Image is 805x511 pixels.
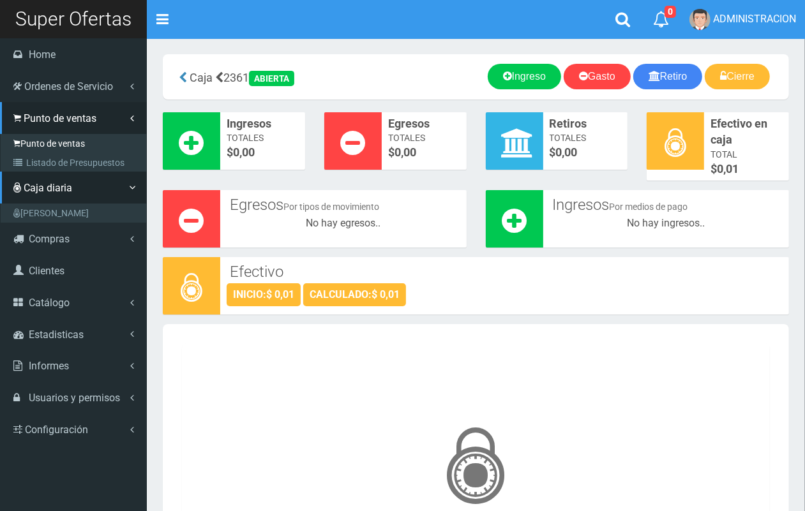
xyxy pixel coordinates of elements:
[711,161,783,177] span: $
[556,145,578,159] font: 0,00
[227,283,301,306] div: INICIO:
[633,64,703,89] a: Retiro
[29,233,70,245] span: Compras
[395,145,416,159] font: 0,00
[705,64,770,89] a: Cierre
[713,13,796,25] span: ADMINISTRACION
[283,202,379,212] small: Por tipos de movimiento
[29,48,56,61] span: Home
[172,64,375,90] div: 2361
[303,283,406,306] div: CALCULADO:
[29,360,69,372] span: Informes
[29,392,120,404] span: Usuarios y permisos
[29,329,84,341] span: Estadisticas
[24,182,72,194] span: Caja diaria
[227,131,299,144] span: Totales
[190,71,213,84] span: Caja
[388,115,460,132] span: Egresos
[4,204,146,223] a: [PERSON_NAME]
[230,263,779,280] h3: Efectivo
[717,162,739,175] span: 0,01
[249,71,294,86] div: ABIERTA
[388,131,460,144] span: Totales
[711,115,783,148] span: Efectivo en caja
[15,8,132,30] span: Super Ofertas
[711,148,783,161] span: Total
[564,64,631,89] a: Gasto
[227,115,299,132] span: Ingresos
[553,196,780,213] h3: Ingresos
[25,424,88,436] span: Configuración
[550,131,622,144] span: Totales
[29,265,64,277] span: Clientes
[266,288,294,300] strong: $ 0,01
[233,145,255,159] font: 0,00
[665,6,676,18] span: 0
[689,9,711,30] img: User Image
[4,153,146,172] a: Listado de Presupuestos
[24,80,113,93] span: Ordenes de Servicio
[372,288,400,300] strong: $ 0,01
[29,297,70,309] span: Catálogo
[388,144,460,161] span: $
[24,112,96,124] span: Punto de ventas
[230,196,457,213] h3: Egresos
[550,115,622,132] span: Retiros
[227,144,299,161] span: $
[4,134,146,153] a: Punto de ventas
[550,216,783,231] div: No hay ingresos..
[227,216,460,231] div: No hay egresos..
[488,64,561,89] a: Ingreso
[610,202,688,212] small: Por medios de pago
[550,144,622,161] span: $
